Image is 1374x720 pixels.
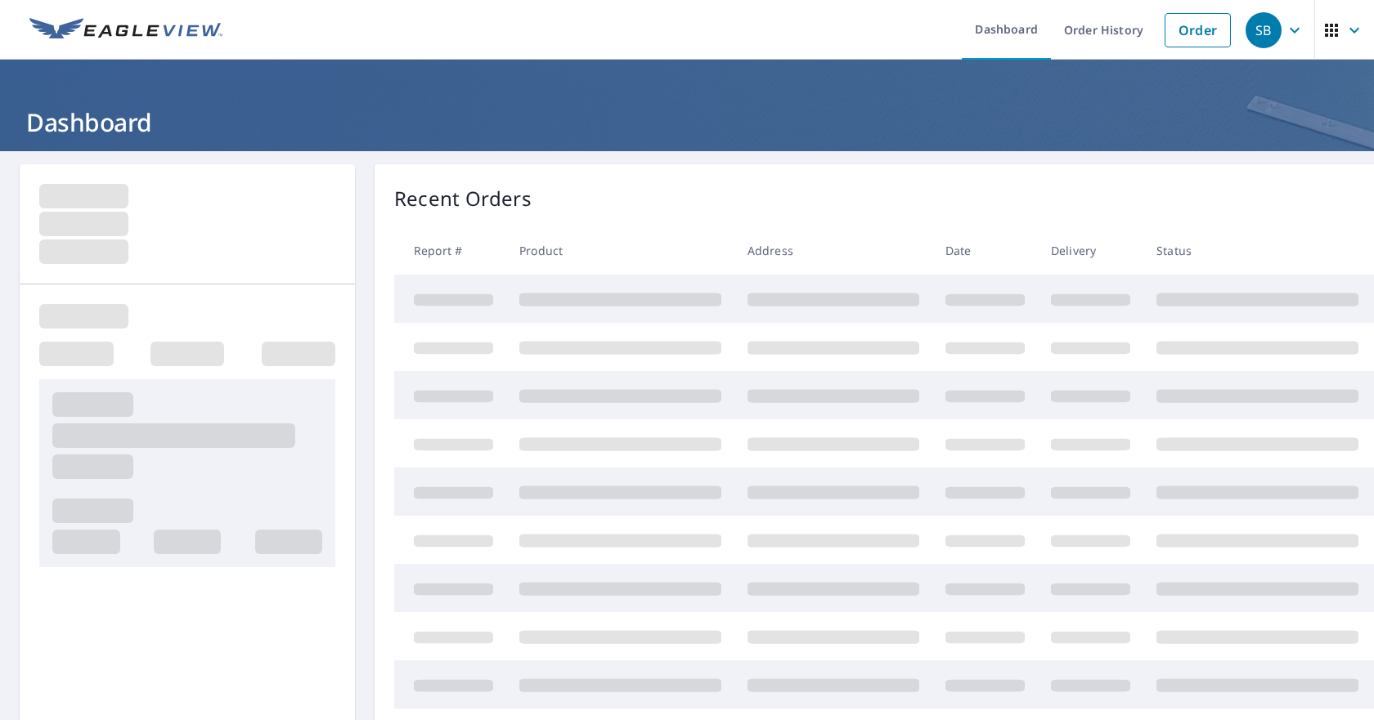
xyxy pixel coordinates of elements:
img: EV Logo [29,18,222,42]
h1: Dashboard [20,105,1354,139]
th: Product [506,226,734,275]
th: Date [932,226,1038,275]
th: Status [1143,226,1372,275]
div: SB [1246,12,1282,48]
a: Order [1165,13,1231,47]
th: Report # [394,226,506,275]
th: Delivery [1038,226,1143,275]
p: Recent Orders [394,184,532,213]
th: Address [734,226,932,275]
